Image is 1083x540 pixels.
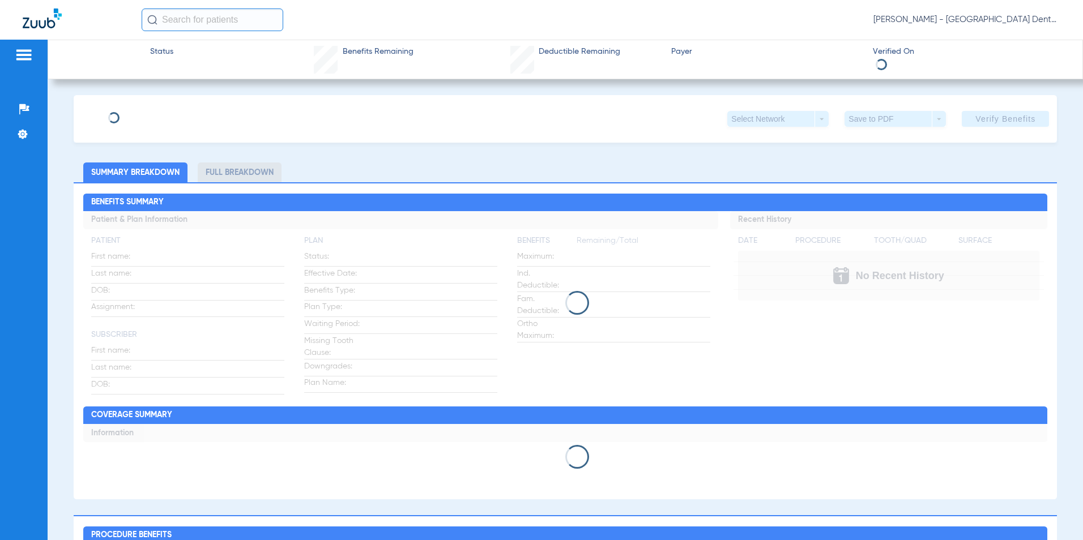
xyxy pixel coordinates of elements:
h2: Benefits Summary [83,194,1047,212]
li: Summary Breakdown [83,162,187,182]
span: Benefits Remaining [343,46,413,58]
li: Full Breakdown [198,162,282,182]
span: Status [150,46,173,58]
span: Deductible Remaining [539,46,620,58]
img: Search Icon [147,15,157,25]
span: Verified On [873,46,1065,58]
img: hamburger-icon [15,48,33,62]
span: Payer [671,46,863,58]
img: Zuub Logo [23,8,62,28]
h2: Coverage Summary [83,406,1047,425]
input: Search for patients [142,8,283,31]
span: [PERSON_NAME] - [GEOGRAPHIC_DATA] Dental [873,14,1060,25]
